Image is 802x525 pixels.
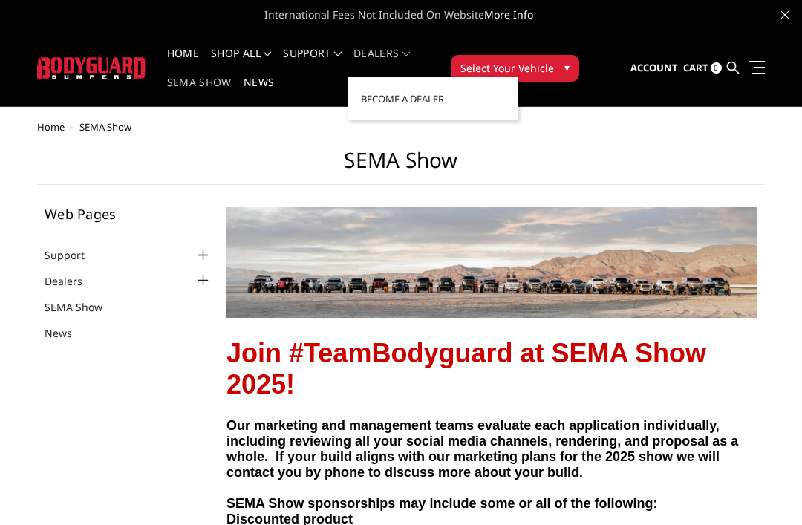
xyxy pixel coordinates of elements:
a: Dealers [353,48,410,77]
a: Account [630,48,678,88]
a: News [45,325,91,341]
a: shop all [211,48,271,77]
img: BODYGUARD BUMPERS [37,57,146,79]
span: 0 [711,62,722,74]
a: News [244,77,274,106]
a: SEMA Show [45,299,121,315]
a: Become a Dealer [353,85,512,113]
span: Cart [683,61,708,74]
a: SEMA Show [167,77,232,106]
button: Select Your Vehicle [451,55,579,82]
a: Support [45,247,103,263]
span: ▾ [564,59,570,75]
a: Support [283,48,342,77]
a: More Info [484,7,533,22]
a: Home [37,120,65,134]
a: Cart 0 [683,48,722,88]
span: Account [630,61,678,74]
a: Dealers [45,273,101,289]
h1: SEMA Show [37,148,765,185]
a: Home [167,48,199,77]
h5: Web Pages [45,207,212,221]
span: Select Your Vehicle [460,60,554,76]
span: SEMA Show [79,120,131,134]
